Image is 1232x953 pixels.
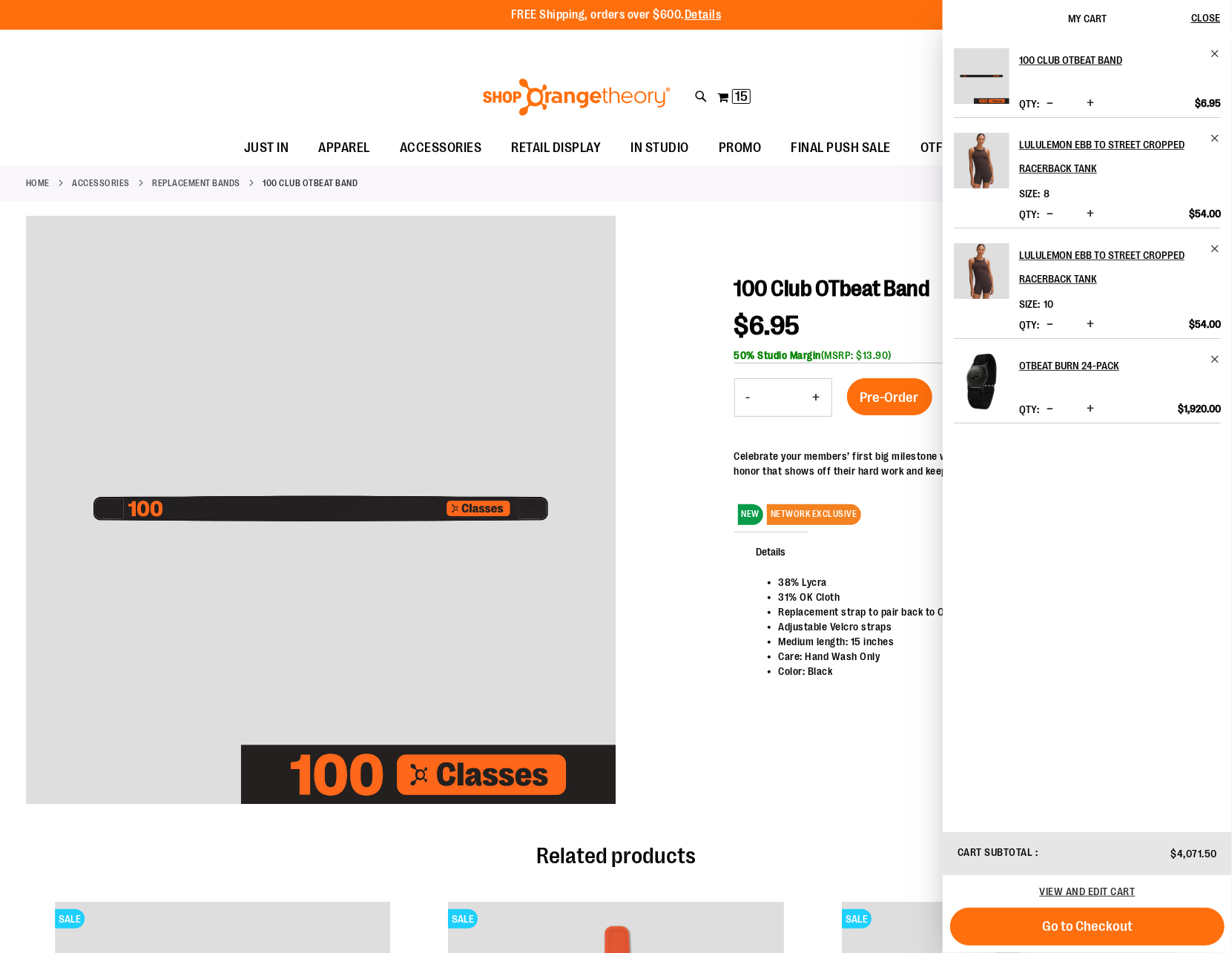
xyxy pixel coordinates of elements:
[704,131,777,165] a: PROMO
[734,532,808,570] span: Details
[1019,133,1201,180] h2: lululemon Ebb to Street Cropped Racerback Tank
[1178,402,1221,415] span: $1,920.00
[1019,319,1039,331] label: Qty
[954,133,1009,198] a: lululemon Ebb to Street Cropped Racerback Tank
[1083,96,1098,111] button: Increase product quantity
[55,909,85,929] span: SALE
[1019,98,1039,110] label: Qty
[734,349,822,361] b: 50% Studio Margin
[244,131,289,165] span: JUST IN
[779,634,1191,649] li: Medium length: 15 inches
[73,177,131,190] a: ACCESSORIES
[842,909,872,929] span: SALE
[1019,243,1221,291] a: lululemon Ebb to Street Cropped Racerback Tank
[779,590,1191,604] li: 31% OK Cloth
[304,131,386,165] a: APPAREL
[1019,354,1221,377] a: OTbeat Burn 24-pack
[954,354,1009,409] img: OTbeat Burn 24-pack
[767,504,861,524] span: NETWORK EXCLUSIVE
[1042,918,1133,934] span: Go to Checkout
[1083,402,1098,417] button: Increase product quantity
[762,380,802,415] input: Product quantity
[779,664,1191,679] li: Color: Black
[954,48,1221,117] li: Product
[1189,317,1221,331] span: $54.00
[1043,402,1057,417] button: Decrease product quantity
[1019,298,1040,310] dt: Size
[263,177,358,190] strong: 100 Club OTbeat Band
[954,133,1009,188] img: lululemon Ebb to Street Cropped Racerback Tank
[779,619,1191,634] li: Adjustable Velcro straps
[1019,208,1039,220] label: Qty
[860,389,919,406] span: Pre-Order
[1040,886,1136,897] a: View and edit cart
[1019,48,1201,72] h2: 100 Club OTbeat Band
[497,131,616,165] a: RETAIL DISPLAY
[954,338,1221,423] li: Product
[802,379,831,416] button: Increase product quantity
[1083,317,1098,332] button: Increase product quantity
[950,908,1225,946] button: Go to Checkout
[26,217,616,807] div: carousel
[1191,12,1220,24] span: Close
[153,177,241,190] a: Replacement Bands
[954,243,1009,309] a: lululemon Ebb to Street Cropped Racerback Tank
[400,131,482,165] span: ACCESSORIES
[920,131,988,165] span: OTF BY YOU
[1019,188,1040,199] dt: Size
[735,89,748,104] span: 15
[536,843,696,868] span: Related products
[449,909,478,929] span: SALE
[385,131,497,165] a: ACCESSORIES
[1019,403,1039,415] label: Qty
[735,379,762,416] button: Decrease product quantity
[631,131,690,165] span: IN STUDIO
[1043,317,1057,332] button: Decrease product quantity
[719,131,762,165] span: PROMO
[1189,207,1221,220] span: $54.00
[26,217,616,807] div: Image of 100 Club OTbeat Band
[847,378,932,415] button: Pre-Order
[779,604,1191,619] li: Replacement strap to pair back to OTBeat Burn
[734,311,801,341] span: $6.95
[319,131,371,165] span: APPAREL
[512,131,602,165] span: RETAIL DISPLAY
[1083,207,1098,222] button: Increase product quantity
[1171,848,1218,860] span: $4,071.50
[738,504,764,524] span: NEW
[779,575,1191,590] li: 38% Lycra
[954,228,1221,338] li: Product
[1019,243,1201,291] h2: lululemon Ebb to Street Cropped Racerback Tank
[1195,96,1221,110] span: $6.95
[26,177,50,190] a: Home
[734,348,1206,363] div: (MSRP: $13.90)
[791,131,892,165] span: FINAL PUSH SALE
[958,846,1033,858] span: Cart Subtotal
[1210,48,1221,59] a: Remove item
[1019,133,1221,180] a: lululemon Ebb to Street Cropped Racerback Tank
[511,7,722,24] p: FREE Shipping, orders over $600.
[954,48,1009,113] a: 100 Club OTbeat Band
[734,276,930,301] span: 100 Club OTbeat Band
[1043,207,1057,222] button: Decrease product quantity
[26,214,616,804] img: Image of 100 Club OTbeat Band
[616,131,705,165] a: IN STUDIO
[229,131,304,165] a: JUST IN
[1019,354,1201,377] h2: OTbeat Burn 24-pack
[954,48,1009,104] img: 100 Club OTbeat Band
[685,8,722,22] a: Details
[1044,188,1050,199] span: 8
[1043,96,1057,111] button: Decrease product quantity
[1068,13,1107,24] span: My Cart
[954,117,1221,228] li: Product
[1044,298,1053,310] span: 10
[954,243,1009,299] img: lululemon Ebb to Street Cropped Racerback Tank
[481,79,673,116] img: Shop Orangetheory
[779,649,1191,664] li: Care: Hand Wash Only
[1210,133,1221,144] a: Remove item
[1210,354,1221,365] a: Remove item
[954,354,1009,419] a: OTbeat Burn 24-pack
[1019,48,1221,72] a: 100 Club OTbeat Band
[777,131,906,165] a: FINAL PUSH SALE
